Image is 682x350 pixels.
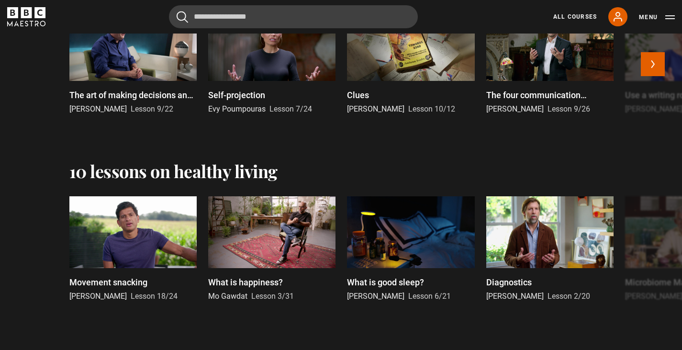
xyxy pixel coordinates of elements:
h2: 10 lessons on healthy living [69,161,278,181]
span: Lesson 10/12 [408,104,455,113]
span: Lesson 9/26 [548,104,590,113]
a: Movement snacking [PERSON_NAME] Lesson 18/24 [69,196,197,302]
a: All Courses [553,12,597,21]
span: Mo Gawdat [208,292,247,301]
span: Lesson 3/31 [251,292,294,301]
span: Evy Poumpouras [208,104,266,113]
span: Lesson 18/24 [131,292,178,301]
p: Movement snacking [69,276,147,289]
a: Self-projection Evy Poumpouras Lesson 7/24 [208,9,335,115]
button: Toggle navigation [639,12,675,22]
a: Clues [PERSON_NAME] Lesson 10/12 [347,9,474,115]
span: [PERSON_NAME] [69,292,127,301]
span: Lesson 2/20 [548,292,590,301]
p: Self-projection [208,89,265,102]
p: Clues [347,89,369,102]
a: The four communication languages [PERSON_NAME] Lesson 9/26 [486,9,614,115]
span: [PERSON_NAME] [486,292,544,301]
span: Lesson 7/24 [269,104,312,113]
p: What is good sleep? [347,276,424,289]
a: Diagnostics [PERSON_NAME] Lesson 2/20 [486,196,614,302]
p: The art of making decisions and the joy of missing out [69,89,197,102]
p: The four communication languages [486,89,614,102]
svg: BBC Maestro [7,7,45,26]
span: [PERSON_NAME] [347,292,404,301]
p: Diagnostics [486,276,532,289]
span: [PERSON_NAME] [69,104,127,113]
button: Submit the search query [177,11,188,23]
a: What is good sleep? [PERSON_NAME] Lesson 6/21 [347,196,474,302]
input: Search [169,5,418,28]
a: The art of making decisions and the joy of missing out [PERSON_NAME] Lesson 9/22 [69,9,197,115]
p: What is happiness? [208,276,283,289]
span: [PERSON_NAME] [486,104,544,113]
span: [PERSON_NAME] [347,104,404,113]
span: Lesson 9/22 [131,104,173,113]
a: What is happiness? Mo Gawdat Lesson 3/31 [208,196,335,302]
span: Lesson 6/21 [408,292,451,301]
